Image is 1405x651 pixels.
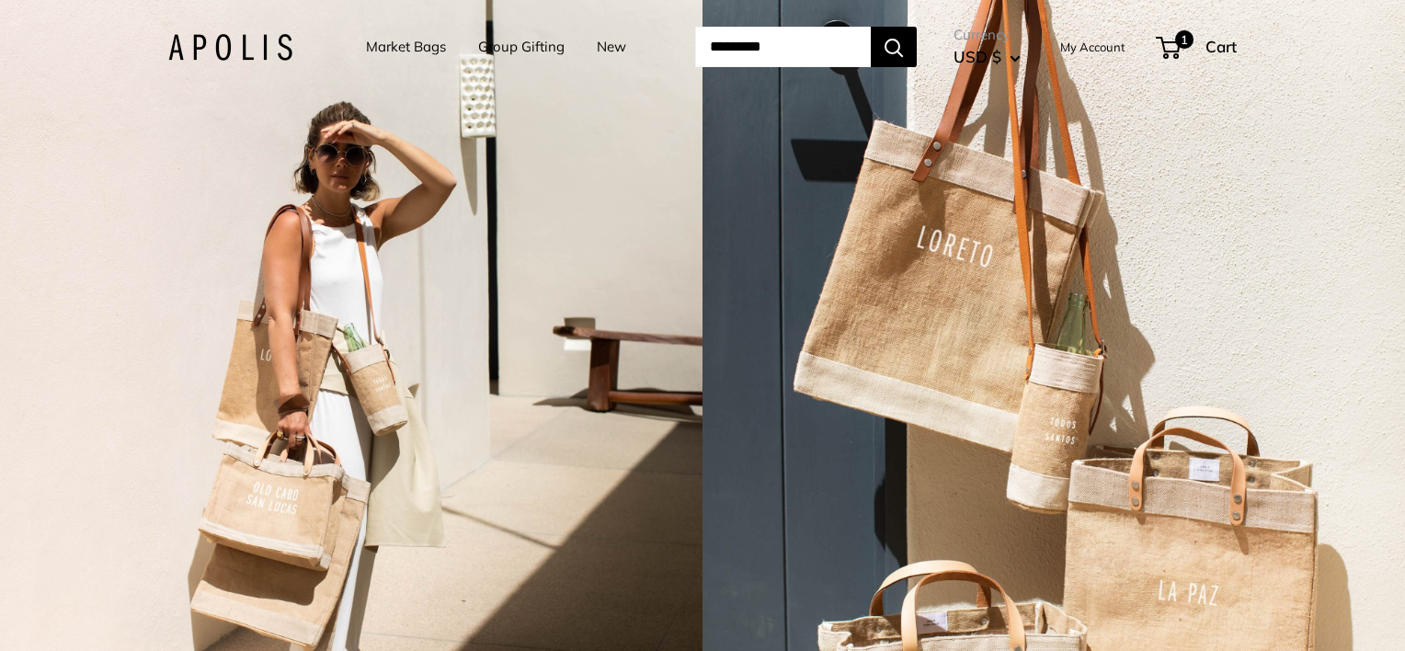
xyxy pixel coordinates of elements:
img: Apolis [168,34,292,61]
input: Search... [695,27,871,67]
a: Group Gifting [478,34,565,60]
span: USD $ [954,47,1001,66]
a: My Account [1060,36,1125,58]
button: USD $ [954,42,1021,72]
a: 1 Cart [1158,32,1237,62]
a: New [597,34,626,60]
span: Cart [1205,37,1237,56]
span: Currency [954,22,1021,48]
button: Search [871,27,917,67]
span: 1 [1175,30,1194,49]
a: Market Bags [366,34,446,60]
